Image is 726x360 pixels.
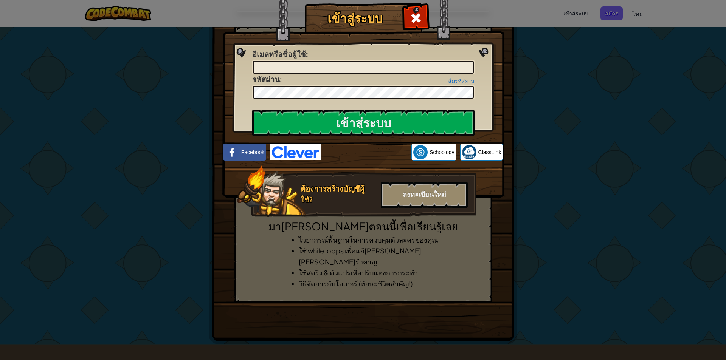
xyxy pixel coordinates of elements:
span: รหัสผ่าน [252,74,280,85]
input: เข้าสู่ระบบ [252,110,475,136]
h1: เข้าสู่ระบบ [307,12,403,25]
a: ลืมรหัสผ่าน [448,78,475,84]
img: facebook_small.png [225,145,239,159]
img: schoology.png [413,145,428,159]
div: ลงทะเบียนใหม่ [381,182,468,208]
div: ต้องการสร้างบัญชีผู้ใช้? [301,184,376,205]
span: Schoology [430,148,454,156]
label: : [252,74,282,85]
span: ClassLink [478,148,501,156]
img: clever-logo-blue.png [270,144,321,160]
iframe: ปุ่มลงชื่อเข้าใช้ด้วย Google [321,144,411,161]
img: classlink-logo-small.png [462,145,476,159]
span: อีเมลหรือชื่อผู้ใช้ [252,49,306,59]
span: Facebook [241,148,264,156]
label: : [252,49,308,60]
